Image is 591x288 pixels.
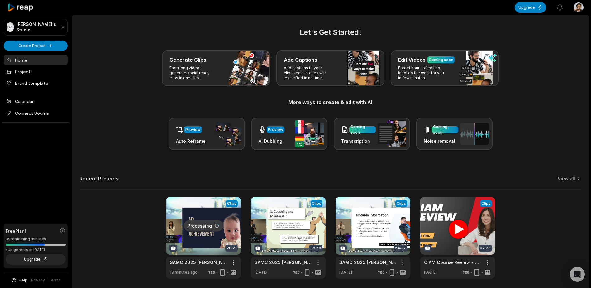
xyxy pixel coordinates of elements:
div: *Usage resets on [DATE] [6,247,66,252]
a: Home [4,55,68,65]
p: From long videos generate social ready clips in one click. [169,65,218,80]
h3: More ways to create & edit with AI [79,98,581,106]
a: Privacy [31,277,45,283]
a: SAMC 2025 [PERSON_NAME] | Financial Services Managers Association (FSMA) [339,259,397,266]
h3: Generate Clips [169,56,206,64]
h3: AI Dubbing [259,138,284,144]
h2: Recent Projects [79,175,119,182]
span: Connect Socials [4,108,68,119]
div: Preview [268,127,283,132]
div: Coming soon [350,124,374,135]
div: Coming soon [429,57,453,63]
h3: Edit Videos [398,56,426,64]
h2: Let's Get Started! [79,27,581,38]
a: Brand template [4,78,68,88]
button: Help [11,277,27,283]
h3: Transcription [341,138,376,144]
a: Terms [49,277,61,283]
h3: Auto Reframe [176,138,206,144]
button: Upgrade [515,2,546,13]
img: auto_reframe.png [212,122,241,146]
img: noise_removal.png [460,123,489,145]
button: Upgrade [6,254,66,265]
h3: Add Captions [284,56,317,64]
div: 39 remaining minutes [6,236,66,242]
div: DS [7,22,14,32]
a: SAMC 2025 [PERSON_NAME] | Financial Services Managers Association (FSMA) [170,259,227,266]
a: View all [558,175,575,182]
h3: Noise removal [424,138,458,144]
span: Free Plan! [6,228,26,234]
a: Projects [4,66,68,77]
div: Open Intercom Messenger [570,267,585,282]
a: CIAM Course Review - Attendee [PERSON_NAME] [424,259,481,266]
img: ai_dubbing.png [295,120,324,147]
div: Coming soon [433,124,457,135]
span: Help [19,277,27,283]
img: transcription.png [378,120,406,147]
p: Forget hours of editing, let AI do the work for you in few minutes. [398,65,446,80]
p: Add captions to your clips, reels, stories with less effort in no time. [284,65,332,80]
p: [PERSON_NAME]'s Studio [16,22,59,33]
a: Calendar [4,96,68,106]
a: SAMC 2025 [PERSON_NAME] | Financial Services Managers Association (FSMA) [255,259,312,266]
button: Create Project [4,41,68,51]
div: Preview [185,127,201,132]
